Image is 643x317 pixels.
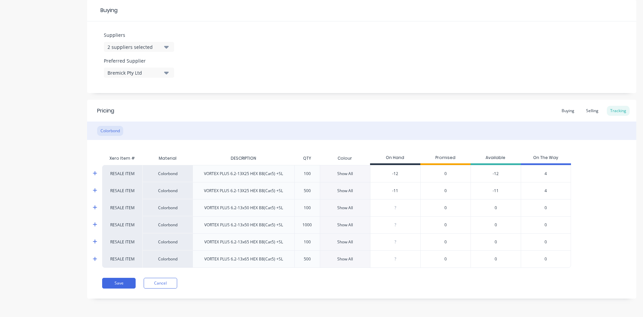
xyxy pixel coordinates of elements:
div: ? [370,234,420,250]
div: 100 [304,205,311,211]
div: Show All [337,188,353,194]
div: Material [142,152,193,165]
div: QTY [298,150,316,167]
div: 100 [304,171,311,177]
button: 2 suppliers selected [104,42,174,52]
div: RESALE ITEM [102,250,142,268]
span: 0 [444,188,447,194]
div: ? [370,200,420,216]
div: Colorbond [142,250,193,268]
div: 500 [304,188,311,194]
div: 100 [304,239,311,245]
span: 0 [444,239,447,245]
div: Show All [337,222,353,228]
div: On The Way [521,152,571,165]
div: 0 [471,199,521,216]
div: Buying [558,106,578,116]
div: Bremick Pty Ltd [108,69,161,76]
div: Colorbond [142,182,193,199]
div: -12 [471,165,521,182]
div: Colorbond [142,199,193,216]
div: 2 suppliers selected [108,44,161,51]
div: ? [370,217,420,233]
div: RESALE ITEM [102,216,142,233]
span: 0 [444,171,447,177]
div: Selling [583,106,602,116]
div: Pricing [97,107,114,115]
div: VORTEX PLUS 6.2-13X25 HEX B8(Cat5) +SL [204,188,283,194]
div: Xero Item # [102,152,142,165]
span: 0 [545,256,547,262]
div: Colorbond [142,165,193,182]
div: 0 [471,216,521,233]
div: 0 [471,250,521,268]
button: Bremick Pty Ltd [104,68,174,78]
div: Show All [337,256,353,262]
div: RESALE ITEM [102,182,142,199]
div: Show All [337,205,353,211]
div: Colorbond [142,216,193,233]
div: -12 [370,165,420,182]
button: Cancel [144,278,177,289]
div: ? [370,251,420,267]
div: RESALE ITEM [102,233,142,250]
div: Show All [337,239,353,245]
label: Suppliers [104,31,174,38]
div: VORTEX PLUS 6.2-13x65 HEX B8(Cat5) +SL [204,239,283,245]
div: 500 [304,256,311,262]
span: 0 [545,239,547,245]
div: On Hand [370,152,420,165]
div: 1000 [302,222,312,228]
div: Colorbond [97,126,123,136]
div: Show All [337,171,353,177]
div: VORTEX PLUS 6.2-13x50 HEX B8(Cat5) +SL [204,222,283,228]
div: VORTEX PLUS 6.2-13x50 HEX B8(Cat5) +SL [204,205,283,211]
div: 0 [471,233,521,250]
div: Tracking [607,106,630,116]
span: 0 [444,205,447,211]
span: 0 [545,222,547,228]
span: 0 [444,256,447,262]
div: RESALE ITEM [102,199,142,216]
div: -11 [471,182,521,199]
div: DESCRIPTION [225,150,262,167]
span: 4 [545,188,547,194]
div: VORTEX PLUS 6.2-13X25 HEX B8(Cat5) +SL [204,171,283,177]
div: -11 [370,182,420,199]
div: Promised [420,152,471,165]
div: Available [471,152,521,165]
label: Preferred Supplier [104,57,174,64]
span: 0 [444,222,447,228]
div: VORTEX PLUS 6.2-13x65 HEX B8(Cat5) +SL [204,256,283,262]
div: RESALE ITEM [102,165,142,182]
span: 4 [545,171,547,177]
span: 0 [545,205,547,211]
button: Save [102,278,136,289]
div: Colour [320,152,370,165]
div: Colorbond [142,233,193,250]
